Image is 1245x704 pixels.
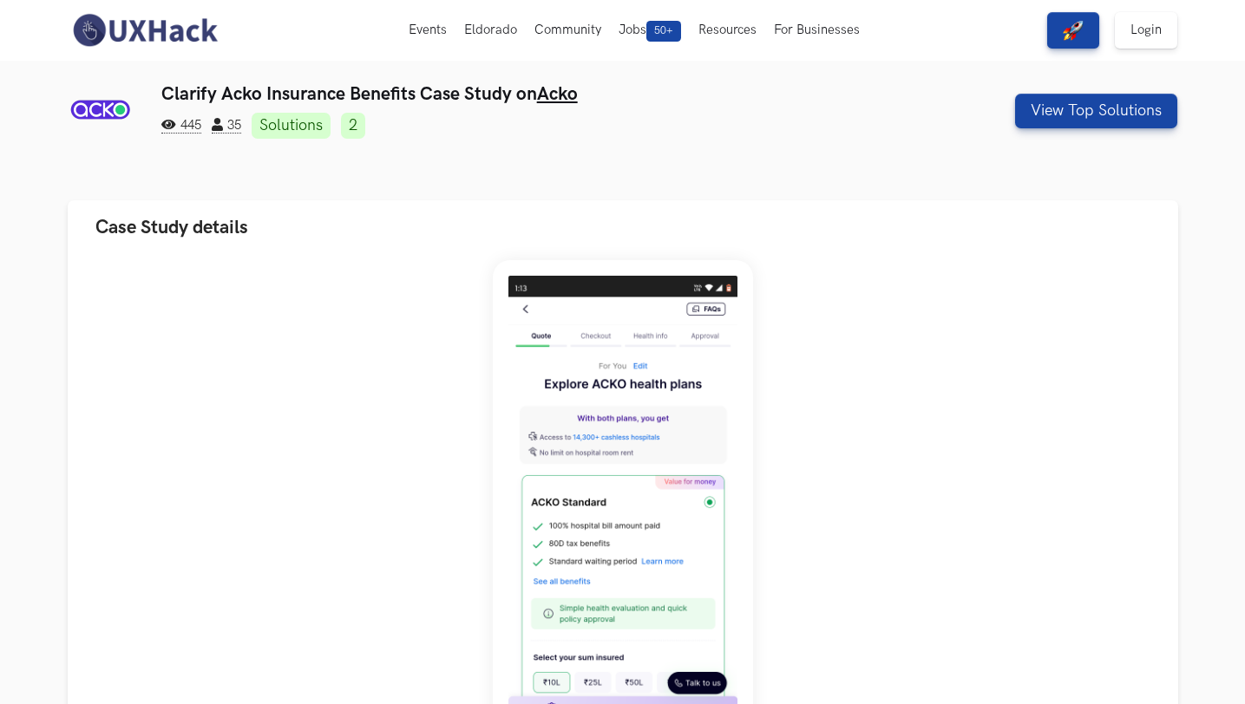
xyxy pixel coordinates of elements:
a: Solutions [252,113,331,139]
h3: Clarify Acko Insurance Benefits Case Study on [161,83,896,105]
button: Case Study details [68,200,1178,255]
a: 2 [341,113,365,139]
img: Acko logo [68,76,133,140]
span: 35 [212,118,241,134]
button: View Top Solutions [1015,94,1177,128]
a: Acko [537,83,578,105]
img: rocket [1063,20,1084,41]
img: UXHack-logo.png [68,12,222,49]
span: Case Study details [95,216,248,239]
a: Login [1115,12,1177,49]
span: 445 [161,118,201,134]
span: 50+ [646,21,681,42]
